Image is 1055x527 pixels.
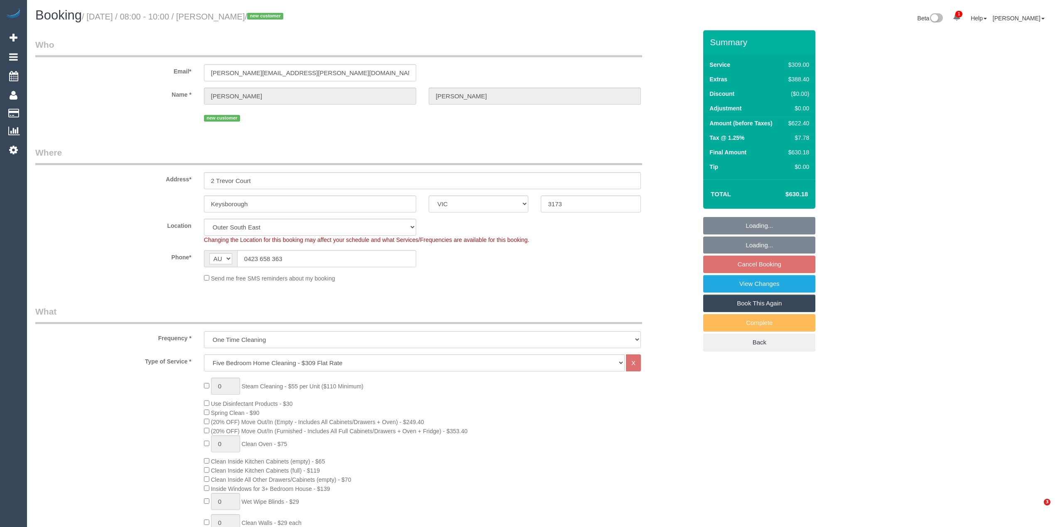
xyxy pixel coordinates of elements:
[949,8,965,27] a: 1
[761,191,808,198] h4: $630.18
[955,11,962,17] span: 1
[5,8,22,20] img: Automaid Logo
[703,295,815,312] a: Book This Again
[29,250,198,261] label: Phone*
[211,419,424,425] span: (20% OFF) Move Out/In (Empty - Includes All Cabinets/Drawers + Oven) - $249.40
[29,331,198,342] label: Frequency *
[710,37,811,47] h3: Summary
[211,486,330,492] span: Inside Windows for 3+ Bedroom House - $139
[785,163,809,171] div: $0.00
[211,400,293,407] span: Use Disinfectant Products - $30
[35,8,82,22] span: Booking
[709,75,727,83] label: Extras
[703,275,815,293] a: View Changes
[703,334,815,351] a: Back
[711,190,731,198] strong: Total
[204,195,416,212] input: Suburb*
[237,250,416,267] input: Phone*
[1044,499,1050,505] span: 3
[29,64,198,76] label: Email*
[971,15,987,22] a: Help
[204,237,529,243] span: Changing the Location for this booking may affect your schedule and what Services/Frequencies are...
[35,146,642,165] legend: Where
[211,428,468,434] span: (20% OFF) Move Out/In (Furnished - Includes All Full Cabinets/Drawers + Oven + Fridge) - $353.40
[709,163,718,171] label: Tip
[204,64,416,81] input: Email*
[242,383,363,390] span: Steam Cleaning - $55 per Unit ($110 Minimum)
[785,104,809,112] div: $0.00
[211,458,325,465] span: Clean Inside Kitchen Cabinets (empty) - $65
[29,172,198,183] label: Address*
[29,219,198,230] label: Location
[993,15,1045,22] a: [PERSON_NAME]
[211,275,335,282] span: Send me free SMS reminders about my booking
[29,88,198,99] label: Name *
[35,39,642,57] legend: Who
[709,148,746,156] label: Final Amount
[245,12,286,21] span: /
[35,305,642,324] legend: What
[211,467,320,474] span: Clean Inside Kitchen Cabinets (full) - $119
[709,104,741,112] label: Adjustment
[918,15,943,22] a: Beta
[82,12,286,21] small: / [DATE] / 08:00 - 10:00 / [PERSON_NAME]
[709,90,734,98] label: Discount
[242,520,302,526] span: Clean Walls - $29 each
[204,115,240,122] span: new customer
[785,75,809,83] div: $388.40
[541,195,641,212] input: Post Code*
[204,88,416,105] input: First Name*
[709,119,772,127] label: Amount (before Taxes)
[785,119,809,127] div: $622.40
[242,441,287,447] span: Clean Oven - $75
[242,498,299,505] span: Wet Wipe Blinds - $29
[929,13,943,24] img: New interface
[785,148,809,156] div: $630.18
[211,410,260,416] span: Spring Clean - $90
[29,354,198,366] label: Type of Service *
[785,134,809,142] div: $7.78
[429,88,641,105] input: Last Name*
[709,134,744,142] label: Tax @ 1.25%
[709,61,730,69] label: Service
[785,90,809,98] div: ($0.00)
[1027,499,1047,519] iframe: Intercom live chat
[247,13,283,20] span: new customer
[211,476,351,483] span: Clean Inside All Other Drawers/Cabinets (empty) - $70
[785,61,809,69] div: $309.00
